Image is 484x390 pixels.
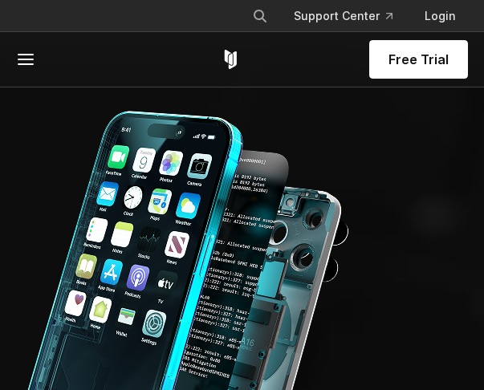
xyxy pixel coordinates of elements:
span: Free Trial [388,50,449,69]
button: Search [246,2,275,30]
a: Corellium Home [221,50,241,69]
a: Free Trial [369,40,468,79]
a: Support Center [281,2,405,30]
div: Navigation Menu [239,2,468,30]
a: Login [412,2,468,30]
